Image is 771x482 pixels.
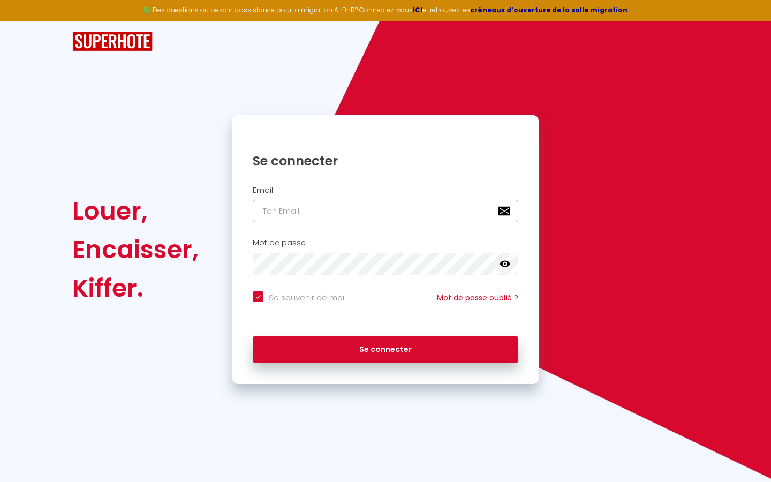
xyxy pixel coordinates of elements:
[253,336,518,363] button: Se connecter
[253,200,518,222] input: Ton Email
[413,5,422,14] a: ICI
[470,5,628,14] a: créneaux d'ouverture de la salle migration
[72,192,199,230] div: Louer,
[437,292,518,303] a: Mot de passe oublié ?
[253,238,518,247] h2: Mot de passe
[253,153,518,169] h1: Se connecter
[72,32,153,51] img: SuperHote logo
[72,230,199,269] div: Encaisser,
[253,186,518,195] h2: Email
[9,4,41,36] button: Ouvrir le widget de chat LiveChat
[72,269,199,307] div: Kiffer.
